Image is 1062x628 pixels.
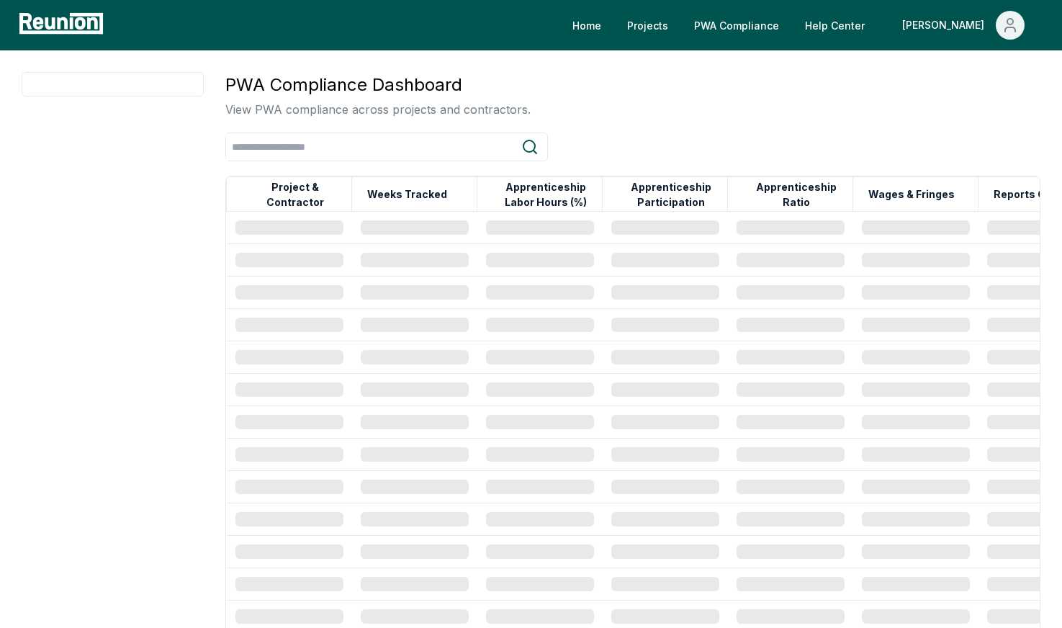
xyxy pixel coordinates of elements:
button: Apprenticeship Participation [615,180,727,209]
a: Help Center [793,11,876,40]
button: Project & Contractor [239,180,351,209]
nav: Main [561,11,1048,40]
h3: PWA Compliance Dashboard [225,72,531,98]
button: [PERSON_NAME] [891,11,1036,40]
div: [PERSON_NAME] [902,11,990,40]
a: Home [561,11,613,40]
button: Weeks Tracked [364,180,450,209]
a: PWA Compliance [683,11,791,40]
button: Apprenticeship Ratio [740,180,852,209]
button: Wages & Fringes [865,180,958,209]
p: View PWA compliance across projects and contractors. [225,101,531,118]
button: Apprenticeship Labor Hours (%) [490,180,602,209]
a: Projects [616,11,680,40]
